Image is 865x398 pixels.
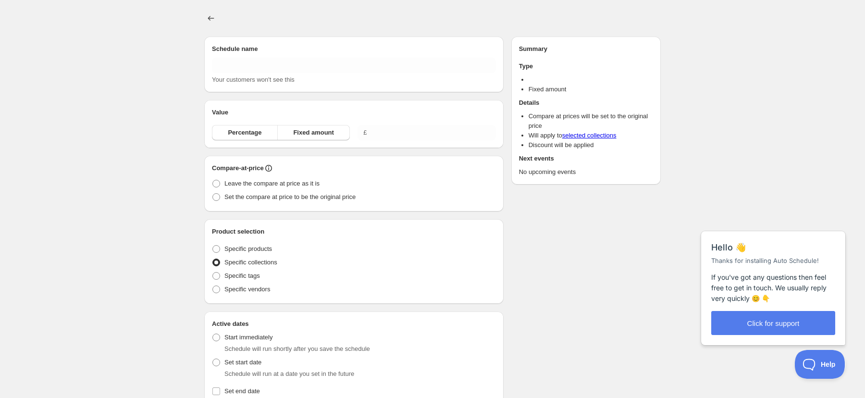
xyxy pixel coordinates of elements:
span: Fixed amount [293,128,334,137]
span: Specific products [224,245,272,252]
span: Start immediately [224,334,272,341]
span: Specific vendors [224,286,270,293]
span: Schedule will run at a date you set in the future [224,370,354,377]
iframe: Help Scout Beacon - Open [795,350,846,379]
h2: Value [212,108,496,117]
li: Fixed amount [529,85,653,94]
span: Leave the compare at price as it is [224,180,320,187]
span: Set start date [224,359,261,366]
h2: Product selection [212,227,496,236]
h2: Details [519,98,653,108]
span: Your customers won't see this [212,76,295,83]
span: Specific collections [224,259,277,266]
iframe: Help Scout Beacon - Messages and Notifications [696,207,851,350]
li: Discount will be applied [529,140,653,150]
h2: Next events [519,154,653,163]
h2: Type [519,62,653,71]
li: Compare at prices will be set to the original price [529,112,653,131]
button: Percentage [212,125,278,140]
h2: Compare-at-price [212,163,264,173]
li: Will apply to [529,131,653,140]
h2: Schedule name [212,44,496,54]
h2: Active dates [212,319,496,329]
a: selected collections [562,132,617,139]
span: Specific tags [224,272,260,279]
span: Schedule will run shortly after you save the schedule [224,345,370,352]
button: Fixed amount [277,125,350,140]
p: No upcoming events [519,167,653,177]
span: Set the compare at price to be the original price [224,193,356,200]
span: Percentage [228,128,261,137]
h2: Summary [519,44,653,54]
button: Schedules [204,12,218,25]
span: Set end date [224,387,260,395]
span: £ [363,129,367,136]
